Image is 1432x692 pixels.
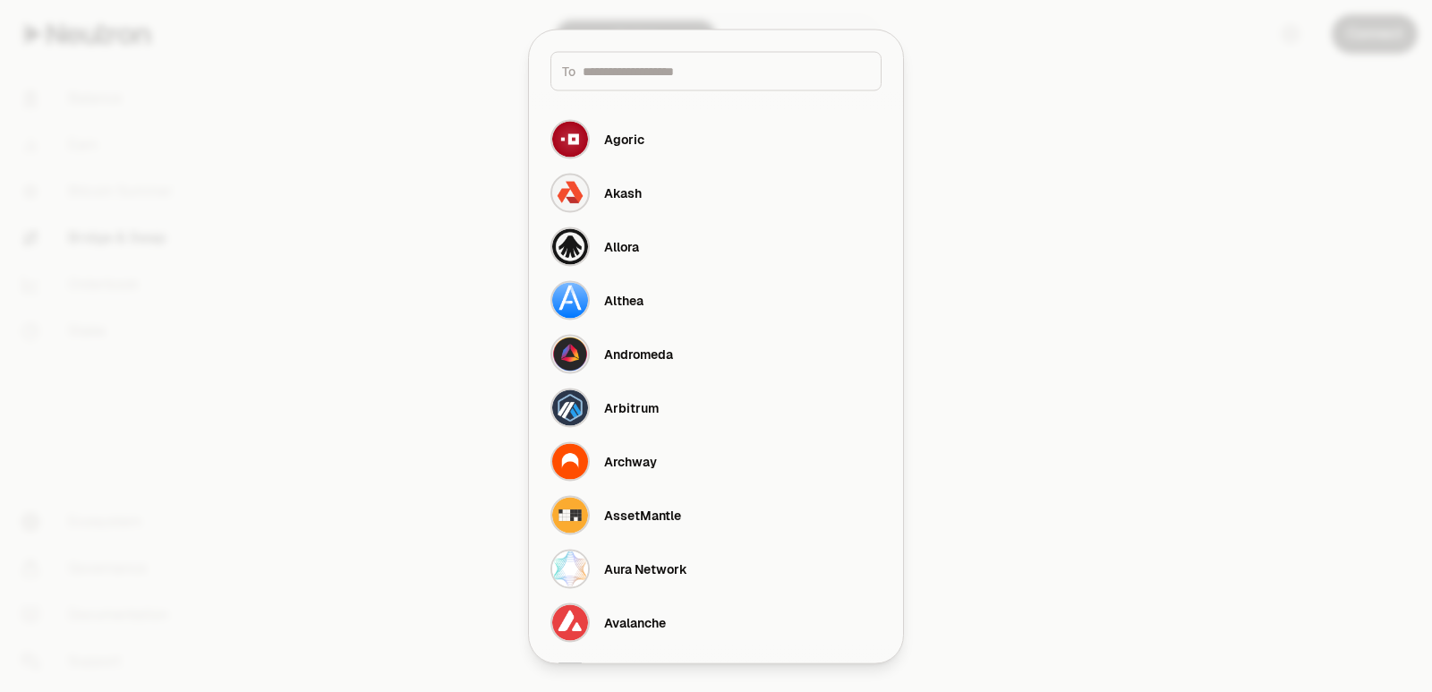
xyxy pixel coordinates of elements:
[552,282,588,318] img: Althea Logo
[540,380,892,434] button: Arbitrum LogoArbitrum
[552,389,588,425] img: Arbitrum Logo
[540,273,892,327] button: Althea LogoAlthea
[604,237,639,255] div: Allora
[540,434,892,488] button: Archway LogoArchway
[540,542,892,595] button: Aura Network LogoAura Network
[604,130,644,148] div: Agoric
[604,452,657,470] div: Archway
[604,184,642,201] div: Akash
[540,112,892,166] button: Agoric LogoAgoric
[562,62,575,80] span: To
[604,506,681,524] div: AssetMantle
[540,327,892,380] button: Andromeda LogoAndromeda
[552,443,588,479] img: Archway Logo
[552,551,588,586] img: Aura Network Logo
[540,219,892,273] button: Allora LogoAllora
[552,497,588,533] img: AssetMantle Logo
[540,166,892,219] button: Akash LogoAkash
[552,228,588,264] img: Allora Logo
[604,560,687,577] div: Aura Network
[540,488,892,542] button: AssetMantle LogoAssetMantle
[540,595,892,649] button: Avalanche LogoAvalanche
[604,345,673,363] div: Andromeda
[552,336,588,372] img: Andromeda Logo
[552,175,588,210] img: Akash Logo
[604,613,666,631] div: Avalanche
[552,604,588,640] img: Avalanche Logo
[604,398,659,416] div: Arbitrum
[604,291,644,309] div: Althea
[552,121,588,157] img: Agoric Logo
